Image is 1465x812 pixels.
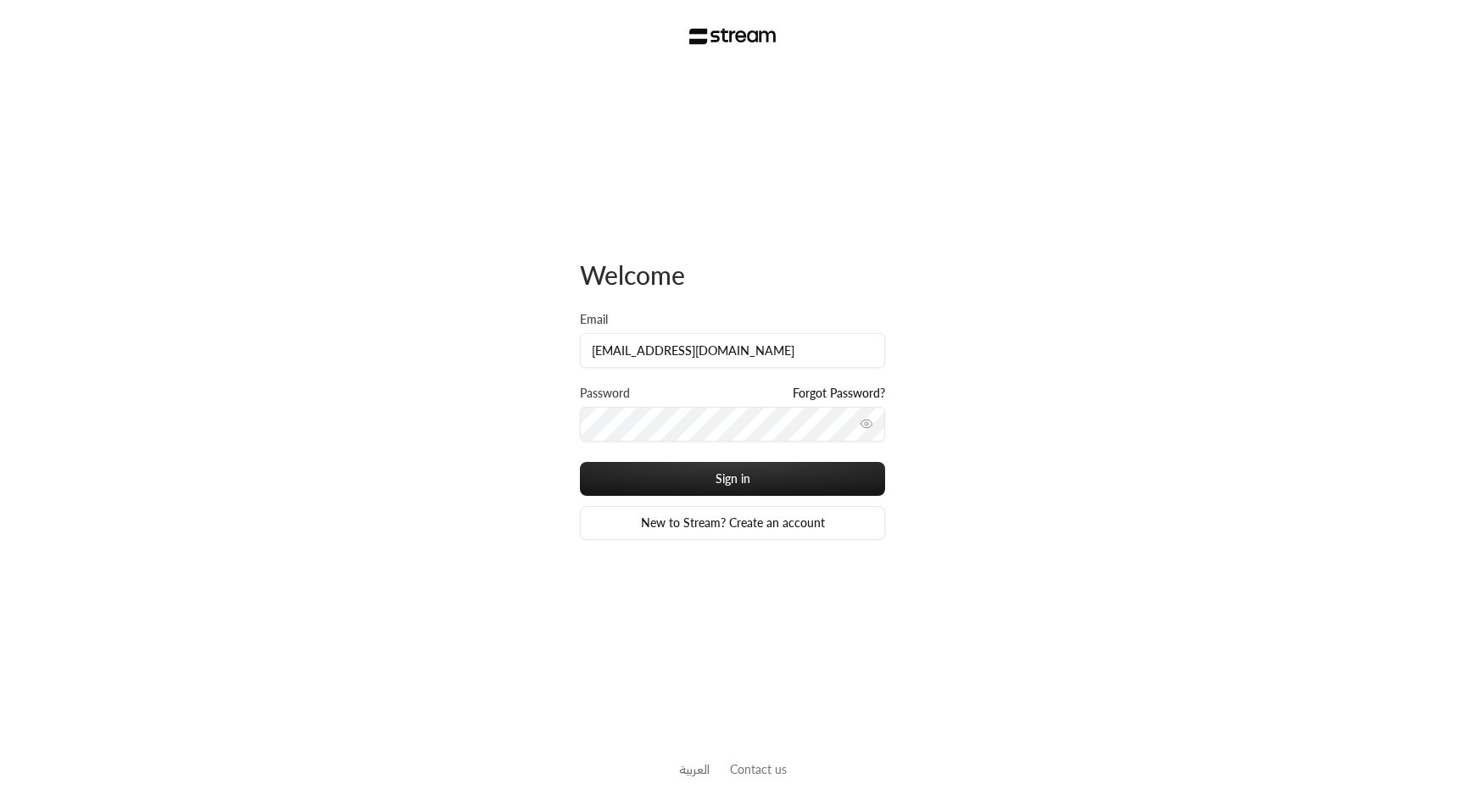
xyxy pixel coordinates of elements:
a: New to Stream? Create an account [580,506,885,540]
a: العربية [679,754,710,785]
img: Stream Logo [689,28,777,45]
a: Forgot Password? [793,385,885,402]
label: Email [580,311,608,328]
button: Contact us [730,760,787,778]
label: Password [580,385,630,402]
button: Sign in [580,462,885,496]
button: toggle password visibility [853,410,880,437]
a: Contact us [730,762,787,776]
span: Welcome [580,259,685,290]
